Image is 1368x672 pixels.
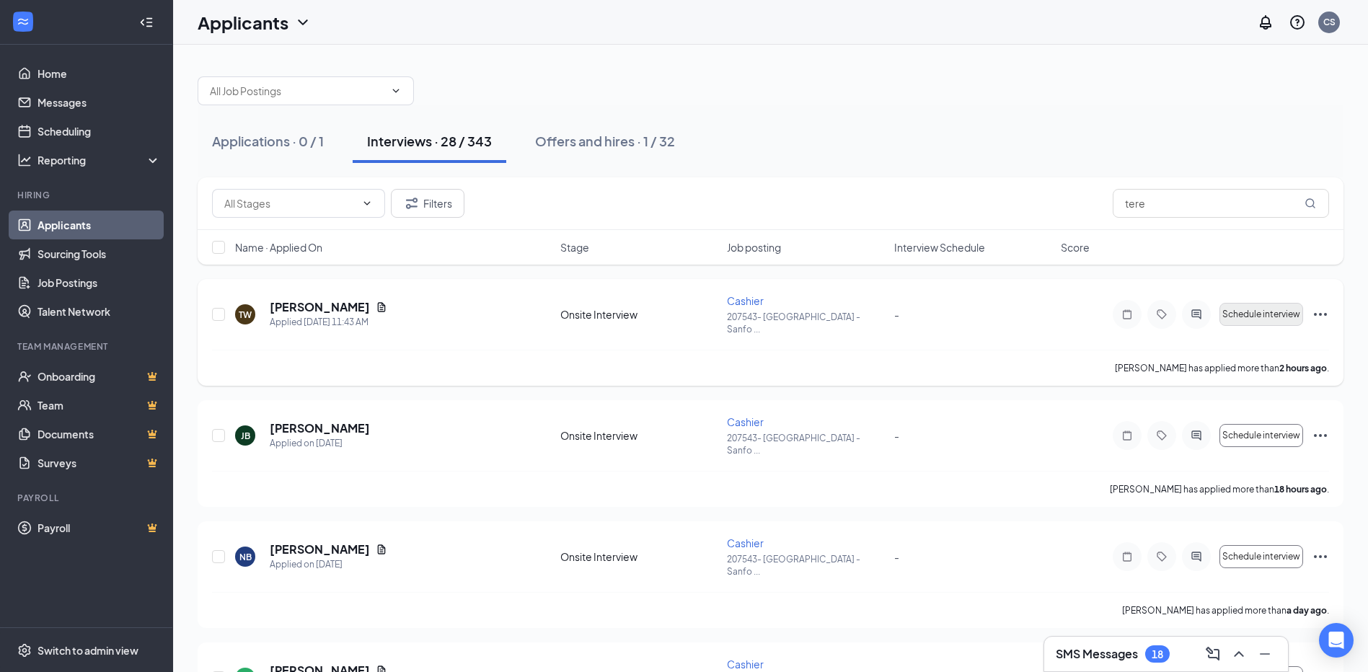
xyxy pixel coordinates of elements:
[727,415,764,428] span: Cashier
[1061,240,1090,255] span: Score
[1153,551,1170,562] svg: Tag
[37,643,138,658] div: Switch to admin view
[294,14,312,31] svg: ChevronDown
[727,432,885,456] p: 207543- [GEOGRAPHIC_DATA] - Sanfo ...
[535,132,675,150] div: Offers and hires · 1 / 32
[1110,483,1329,495] p: [PERSON_NAME] has applied more than .
[1305,198,1316,209] svg: MagnifyingGlass
[1274,484,1327,495] b: 18 hours ago
[1115,362,1329,374] p: [PERSON_NAME] has applied more than .
[1152,648,1163,660] div: 18
[17,643,32,658] svg: Settings
[727,294,764,307] span: Cashier
[361,198,373,209] svg: ChevronDown
[1312,306,1329,323] svg: Ellipses
[1319,623,1354,658] div: Open Intercom Messenger
[37,420,161,448] a: DocumentsCrown
[37,88,161,117] a: Messages
[894,550,899,563] span: -
[270,420,370,436] h5: [PERSON_NAME]
[1279,363,1327,373] b: 2 hours ago
[727,240,781,255] span: Job posting
[212,132,324,150] div: Applications · 0 / 1
[376,544,387,555] svg: Document
[37,362,161,391] a: OnboardingCrown
[390,85,402,97] svg: ChevronDown
[1222,309,1300,319] span: Schedule interview
[210,83,384,99] input: All Job Postings
[894,240,985,255] span: Interview Schedule
[1056,646,1138,662] h3: SMS Messages
[17,189,158,201] div: Hiring
[1222,552,1300,562] span: Schedule interview
[17,153,32,167] svg: Analysis
[17,492,158,504] div: Payroll
[560,428,718,443] div: Onsite Interview
[37,268,161,297] a: Job Postings
[367,132,492,150] div: Interviews · 28 / 343
[1153,430,1170,441] svg: Tag
[1312,548,1329,565] svg: Ellipses
[1227,642,1250,666] button: ChevronUp
[1118,551,1136,562] svg: Note
[1219,303,1303,326] button: Schedule interview
[894,308,899,321] span: -
[270,315,387,330] div: Applied [DATE] 11:43 AM
[198,10,288,35] h1: Applicants
[727,536,764,549] span: Cashier
[403,195,420,212] svg: Filter
[1222,430,1300,441] span: Schedule interview
[727,553,885,578] p: 207543- [GEOGRAPHIC_DATA] - Sanfo ...
[1287,605,1327,616] b: a day ago
[560,307,718,322] div: Onsite Interview
[376,301,387,313] svg: Document
[1153,309,1170,320] svg: Tag
[1253,642,1276,666] button: Minimize
[239,551,252,563] div: NB
[391,189,464,218] button: Filter Filters
[37,211,161,239] a: Applicants
[37,448,161,477] a: SurveysCrown
[1257,14,1274,31] svg: Notifications
[1256,645,1274,663] svg: Minimize
[1219,545,1303,568] button: Schedule interview
[270,557,387,572] div: Applied on [DATE]
[1201,642,1224,666] button: ComposeMessage
[1118,430,1136,441] svg: Note
[1118,309,1136,320] svg: Note
[37,117,161,146] a: Scheduling
[270,436,370,451] div: Applied on [DATE]
[37,513,161,542] a: PayrollCrown
[37,391,161,420] a: TeamCrown
[270,299,370,315] h5: [PERSON_NAME]
[17,340,158,353] div: Team Management
[894,429,899,442] span: -
[239,309,252,321] div: TW
[1122,604,1329,616] p: [PERSON_NAME] has applied more than .
[1289,14,1306,31] svg: QuestionInfo
[241,430,250,442] div: JB
[16,14,30,29] svg: WorkstreamLogo
[37,297,161,326] a: Talent Network
[37,239,161,268] a: Sourcing Tools
[235,240,322,255] span: Name · Applied On
[1219,424,1303,447] button: Schedule interview
[139,15,154,30] svg: Collapse
[1188,309,1205,320] svg: ActiveChat
[1230,645,1248,663] svg: ChevronUp
[1113,189,1329,218] input: Search in interviews
[727,658,764,671] span: Cashier
[727,311,885,335] p: 207543- [GEOGRAPHIC_DATA] - Sanfo ...
[37,153,162,167] div: Reporting
[560,549,718,564] div: Onsite Interview
[1188,430,1205,441] svg: ActiveChat
[224,195,356,211] input: All Stages
[37,59,161,88] a: Home
[1323,16,1336,28] div: CS
[270,541,370,557] h5: [PERSON_NAME]
[1204,645,1222,663] svg: ComposeMessage
[560,240,589,255] span: Stage
[1312,427,1329,444] svg: Ellipses
[1188,551,1205,562] svg: ActiveChat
